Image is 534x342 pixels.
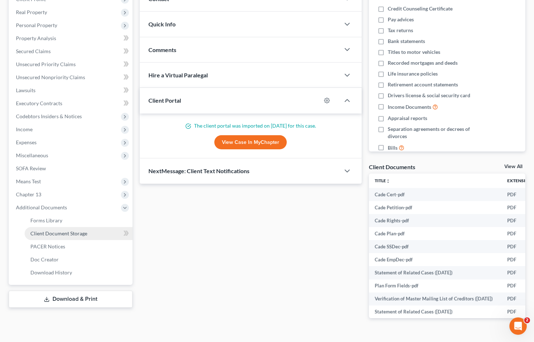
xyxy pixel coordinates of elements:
span: Download History [30,269,72,275]
span: Bills [388,144,398,151]
span: Client Document Storage [30,230,87,236]
a: Secured Claims [10,45,133,58]
span: Codebtors Insiders & Notices [16,113,82,119]
span: Secured Claims [16,48,51,54]
a: Forms Library [25,214,133,227]
a: View All [504,164,522,169]
span: Drivers license & social security card [388,92,470,99]
span: Additional Documents [16,204,67,210]
span: Client Portal [148,97,181,104]
span: Property Analysis [16,35,56,41]
span: Means Test [16,178,41,184]
a: Doc Creator [25,253,133,266]
span: Executory Contracts [16,100,62,106]
a: Client Document Storage [25,227,133,240]
span: Appraisal reports [388,115,427,122]
td: Statement of Related Cases ([DATE]) [369,266,501,279]
span: NextMessage: Client Text Notifications [148,167,249,174]
td: Cade SSDec-pdf [369,240,501,253]
iframe: Intercom live chat [509,317,527,335]
span: Miscellaneous [16,152,48,158]
a: Unsecured Nonpriority Claims [10,71,133,84]
a: Download History [25,266,133,279]
td: Plan Form Fields-pdf [369,279,501,292]
a: Lawsuits [10,84,133,97]
td: Cade Plan-pdf [369,227,501,240]
a: SOFA Review [10,162,133,175]
span: 2 [524,317,530,323]
span: Pay advices [388,16,414,23]
span: Life insurance policies [388,70,438,77]
a: Property Analysis [10,32,133,45]
span: Quick Info [148,21,176,27]
a: Unsecured Priority Claims [10,58,133,71]
a: View Case in MyChapter [214,135,287,150]
td: Cade Petition-pdf [369,201,501,214]
a: Executory Contracts [10,97,133,110]
p: The client portal was imported on [DATE] for this case. [148,122,353,129]
span: Real Property [16,9,47,15]
span: Unsecured Priority Claims [16,61,76,67]
td: Statement of Related Cases ([DATE]) [369,305,501,319]
span: Comments [148,46,176,53]
span: Recorded mortgages and deeds [388,59,458,67]
a: Download & Print [9,291,133,308]
span: Retirement account statements [388,81,458,88]
a: PACER Notices [25,240,133,253]
td: Cade Rights-pdf [369,214,501,227]
span: Separation agreements or decrees of divorces [388,125,480,140]
span: Income [16,126,33,132]
span: Tax returns [388,27,413,34]
td: Cade Cert-pdf [369,188,501,201]
a: Titleunfold_more [375,178,390,183]
span: Titles to motor vehicles [388,48,440,56]
span: Personal Property [16,22,57,28]
span: Unsecured Nonpriority Claims [16,74,85,80]
span: Lawsuits [16,87,35,93]
span: PACER Notices [30,243,65,249]
span: Credit Counseling Certificate [388,5,453,12]
span: SOFA Review [16,165,46,171]
span: Hire a Virtual Paralegal [148,72,208,78]
span: Bank statements [388,38,425,45]
span: Doc Creator [30,256,59,262]
span: Income Documents [388,103,431,111]
td: Verification of Master Mailing List of Creditors ([DATE]) [369,292,501,305]
td: Cade EmpDec-pdf [369,253,501,266]
span: Chapter 13 [16,191,41,197]
div: Client Documents [369,163,415,171]
span: Expenses [16,139,37,145]
i: unfold_more [386,179,390,183]
span: Forms Library [30,217,62,223]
